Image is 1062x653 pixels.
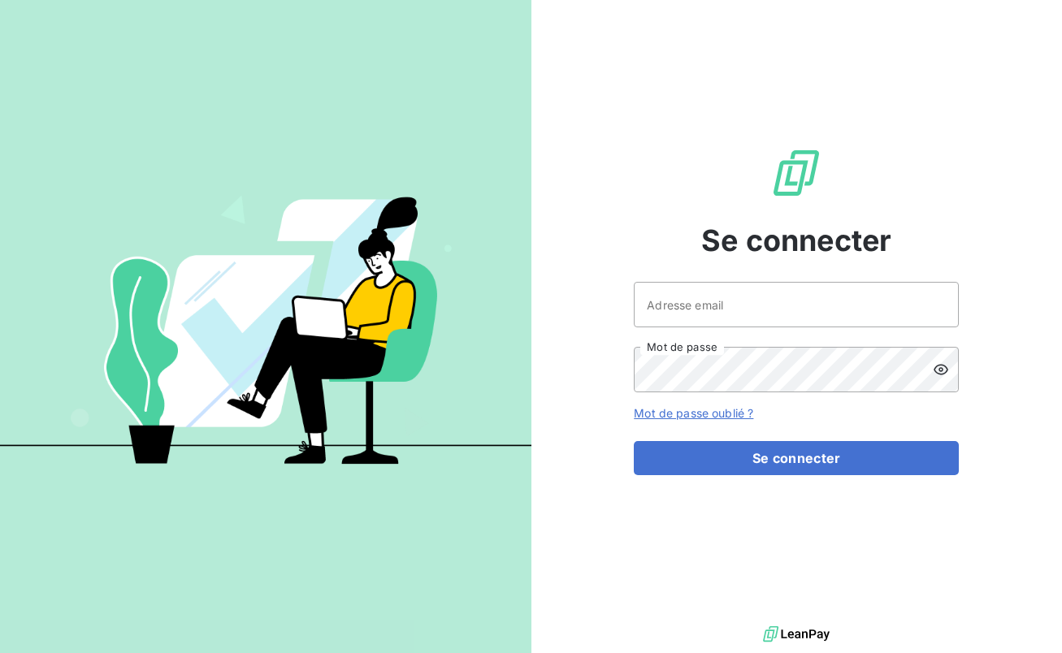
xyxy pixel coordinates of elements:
button: Se connecter [634,441,959,475]
img: logo [763,622,830,647]
input: placeholder [634,282,959,327]
img: Logo LeanPay [770,147,822,199]
a: Mot de passe oublié ? [634,406,753,420]
span: Se connecter [701,218,891,262]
